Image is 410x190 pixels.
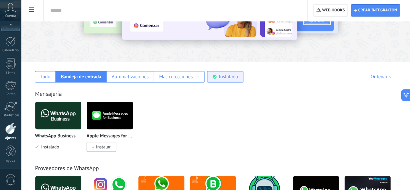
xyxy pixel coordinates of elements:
div: Apple Messages for Business [87,101,138,159]
div: Instalado [219,74,238,80]
div: Listas [1,71,20,75]
span: Crear integración [358,8,397,13]
span: Instalado [39,144,59,150]
div: Más colecciones [159,74,193,80]
div: Ajustes [1,136,20,140]
img: logo_main.png [35,100,81,131]
div: Calendario [1,48,20,53]
div: Estadísticas [1,113,20,118]
div: Correo [1,92,20,96]
div: Automatizaciones [112,74,149,80]
span: Web hooks [322,8,345,13]
div: Ordenar [370,74,393,80]
img: logo_main.png [87,100,133,131]
button: Crear integración [351,4,400,17]
div: WhatsApp Business [35,101,87,159]
p: Apple Messages for Business [87,133,133,139]
span: Instalar [96,144,111,150]
div: Bandeja de entrada [61,74,101,80]
a: Mensajería [35,90,62,97]
div: Todo [41,74,51,80]
span: Cuenta [5,14,16,18]
div: Ayuda [1,159,20,163]
a: Proveedores de WhatsApp [35,164,99,172]
button: Web hooks [313,4,347,17]
p: WhatsApp Business [35,133,76,139]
